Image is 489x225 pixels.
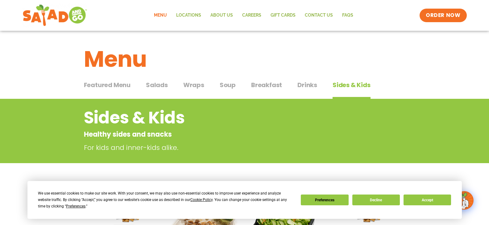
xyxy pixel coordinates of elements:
[38,190,293,210] div: We use essential cookies to make our site work. With your consent, we may also use non-essential ...
[338,8,358,22] a: FAQs
[420,9,466,22] a: ORDER NOW
[426,12,460,19] span: ORDER NOW
[190,198,213,202] span: Cookie Policy
[206,8,238,22] a: About Us
[149,8,172,22] a: Menu
[84,105,356,130] h2: Sides & Kids
[404,195,451,205] button: Accept
[301,195,348,205] button: Preferences
[27,181,462,219] div: Cookie Consent Prompt
[300,8,338,22] a: Contact Us
[352,195,400,205] button: Decline
[251,80,282,90] span: Breakfast
[84,80,131,90] span: Featured Menu
[146,80,168,90] span: Salads
[84,129,356,139] p: Healthy sides and snacks
[84,78,405,99] div: Tabbed content
[456,192,473,209] img: wpChatIcon
[220,80,236,90] span: Soup
[238,8,266,22] a: Careers
[266,8,300,22] a: GIFT CARDS
[333,80,371,90] span: Sides & Kids
[66,204,85,208] span: Preferences
[183,80,204,90] span: Wraps
[297,80,317,90] span: Drinks
[84,42,405,76] h1: Menu
[84,143,358,153] p: For kids and inner-kids alike.
[149,8,358,22] nav: Menu
[23,3,88,28] img: new-SAG-logo-768×292
[172,8,206,22] a: Locations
